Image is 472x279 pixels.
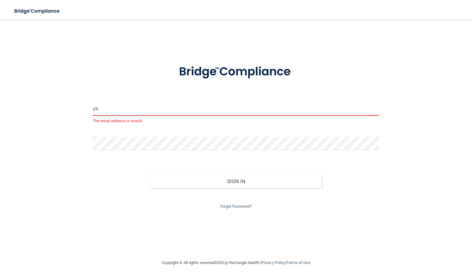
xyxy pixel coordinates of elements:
img: bridge_compliance_login_screen.278c3ca4.svg [167,56,305,87]
img: bridge_compliance_login_screen.278c3ca4.svg [9,5,66,17]
p: The email address is invalid [93,117,379,125]
input: Email [93,102,379,116]
button: Sign In [150,175,322,188]
a: Terms of Use [286,260,310,265]
a: Privacy Policy [261,260,285,265]
iframe: Drift Widget Chat Controller [366,236,465,260]
a: Forgot Password? [220,204,252,209]
div: Copyright © All rights reserved 2025 @ Rectangle Health | | [124,253,348,273]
